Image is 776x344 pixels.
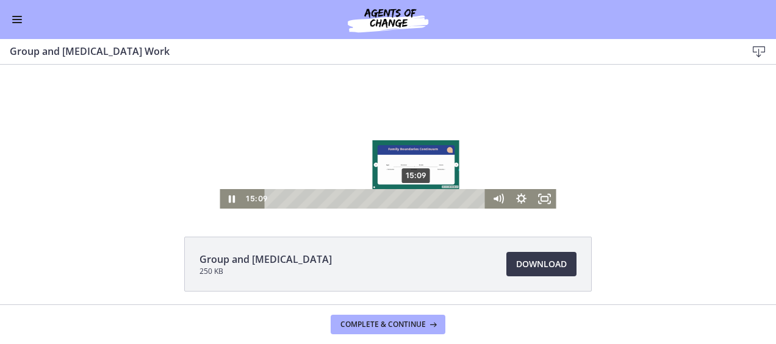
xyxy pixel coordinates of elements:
button: Show settings menu [510,170,533,189]
button: Fullscreen [533,170,556,189]
span: 250 KB [199,267,332,276]
h3: Group and [MEDICAL_DATA] Work [10,44,727,59]
button: Complete & continue [331,315,445,334]
button: Pause [220,170,243,189]
button: Enable menu [10,12,24,27]
div: Playbar [273,170,481,189]
img: Agents of Change [315,5,461,34]
button: Mute [487,170,510,189]
span: Group and [MEDICAL_DATA] [199,252,332,267]
span: Complete & continue [340,320,426,329]
span: Download [516,257,567,271]
a: Download [506,252,577,276]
